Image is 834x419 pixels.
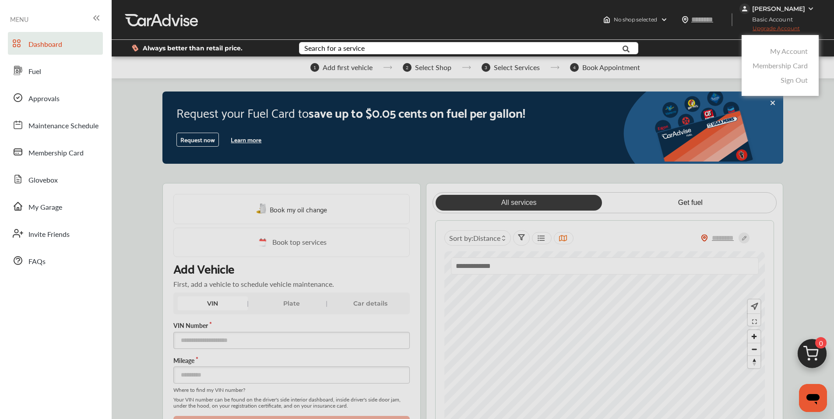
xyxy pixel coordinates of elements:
a: My Garage [8,195,103,218]
span: Glovebox [28,175,58,186]
span: Fuel [28,66,41,77]
a: Membership Card [8,141,103,163]
span: My Garage [28,202,62,213]
span: Approvals [28,93,60,105]
a: Sign Out [781,75,808,85]
a: My Account [770,46,808,56]
img: dollor_label_vector.a70140d1.svg [132,44,138,52]
a: Dashboard [8,32,103,55]
a: FAQs [8,249,103,272]
span: Maintenance Schedule [28,120,99,132]
span: Invite Friends [28,229,70,240]
span: Dashboard [28,39,62,50]
a: Approvals [8,86,103,109]
a: Glovebox [8,168,103,190]
a: Maintenance Schedule [8,113,103,136]
span: 0 [815,337,827,349]
a: Invite Friends [8,222,103,245]
div: Search for a service [304,45,365,52]
img: cart_icon.3d0951e8.svg [791,335,833,377]
a: Membership Card [753,60,808,70]
span: Always better than retail price. [143,45,243,51]
a: Fuel [8,59,103,82]
iframe: Button to launch messaging window [799,384,827,412]
span: MENU [10,16,28,23]
span: Membership Card [28,148,84,159]
span: FAQs [28,256,46,268]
